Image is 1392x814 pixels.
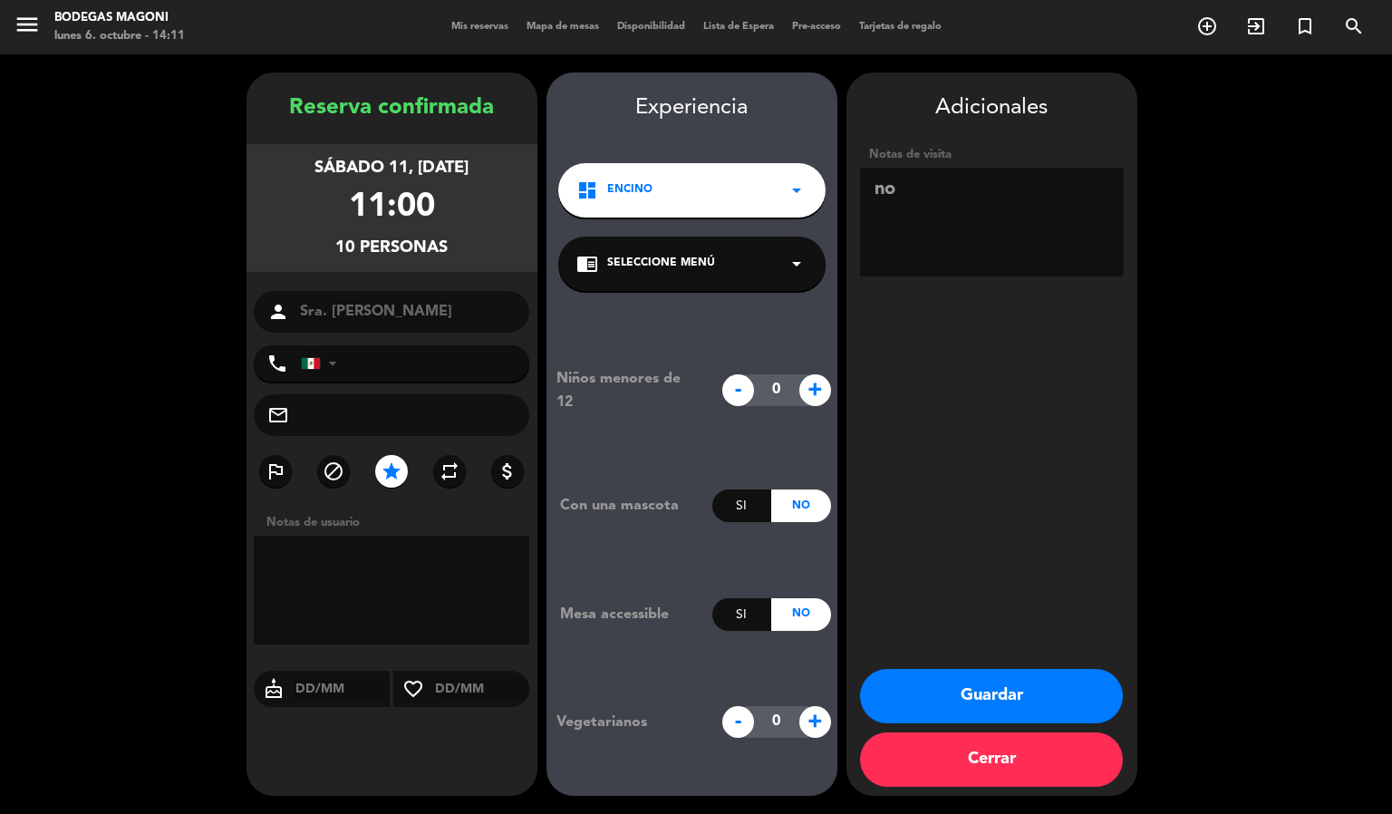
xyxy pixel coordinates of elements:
div: Si [712,489,771,522]
div: No [771,489,830,522]
span: + [799,374,831,406]
i: phone [266,353,288,374]
div: Adicionales [860,91,1124,126]
span: + [799,706,831,738]
div: Vegetarianos [543,711,712,734]
span: Mis reservas [442,22,517,32]
span: - [722,374,754,406]
button: menu [14,11,41,44]
i: add_circle_outline [1196,15,1218,37]
div: Con una mascota [546,494,712,518]
button: Cerrar [860,732,1123,787]
span: Lista de Espera [694,22,783,32]
div: 10 personas [335,235,448,261]
i: block [323,460,344,482]
div: Experiencia [546,91,837,126]
div: Mesa accessible [546,603,712,626]
span: Encino [607,181,652,199]
i: person [267,301,289,323]
input: DD/MM [294,678,391,701]
span: Seleccione Menú [607,255,715,273]
span: Pre-acceso [783,22,850,32]
div: Niños menores de 12 [543,367,712,414]
i: outlined_flag [265,460,286,482]
span: - [722,706,754,738]
div: Notas de usuario [257,513,537,532]
i: exit_to_app [1245,15,1267,37]
i: chrome_reader_mode [576,253,598,275]
i: arrow_drop_down [786,179,807,201]
span: Disponibilidad [608,22,694,32]
button: Guardar [860,669,1123,723]
i: attach_money [497,460,518,482]
span: Tarjetas de regalo [850,22,951,32]
input: DD/MM [433,678,530,701]
div: sábado 11, [DATE] [314,155,469,181]
i: repeat [439,460,460,482]
span: Mapa de mesas [517,22,608,32]
i: cake [254,678,294,700]
div: 11:00 [349,181,435,235]
i: turned_in_not [1294,15,1316,37]
i: favorite_border [393,678,433,700]
i: mail_outline [267,404,289,426]
i: arrow_drop_down [786,253,807,275]
div: lunes 6. octubre - 14:11 [54,27,185,45]
div: Mexico (México): +52 [302,346,343,381]
i: dashboard [576,179,598,201]
div: No [771,598,830,631]
div: Reserva confirmada [246,91,537,126]
i: star [381,460,402,482]
div: Si [712,598,771,631]
div: Bodegas Magoni [54,9,185,27]
i: search [1343,15,1365,37]
div: Notas de visita [860,145,1124,164]
i: menu [14,11,41,38]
